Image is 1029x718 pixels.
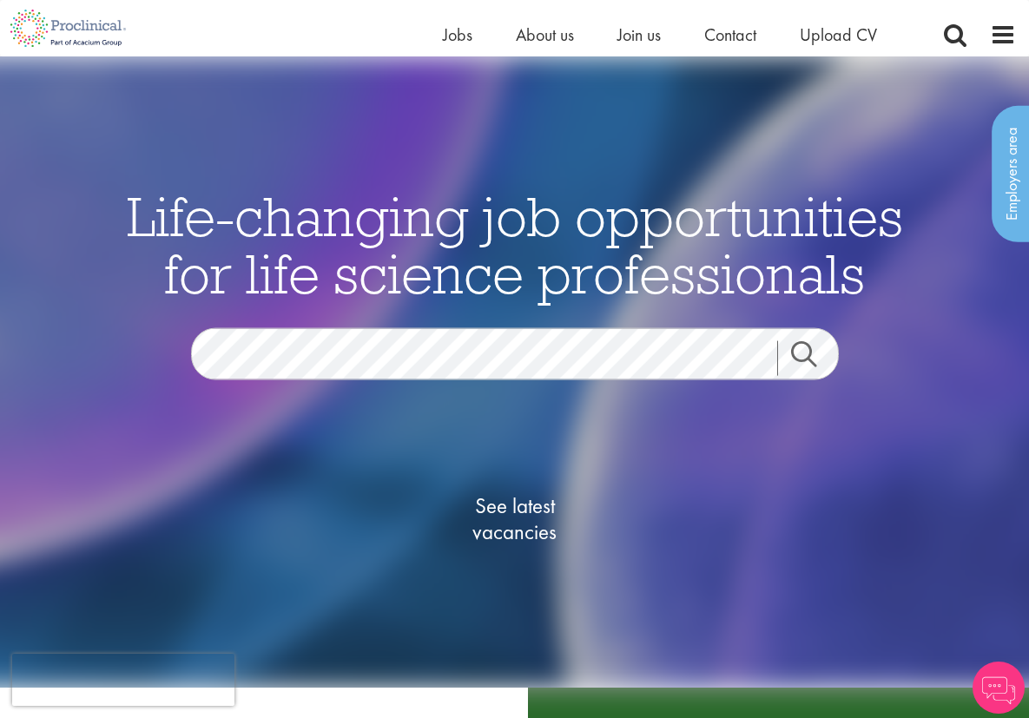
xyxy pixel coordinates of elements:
[127,181,903,307] span: Life-changing job opportunities for life science professionals
[617,23,661,46] a: Join us
[428,423,602,614] a: See latestvacancies
[428,492,602,544] span: See latest vacancies
[973,662,1025,714] img: Chatbot
[443,23,472,46] a: Jobs
[704,23,756,46] a: Contact
[800,23,877,46] a: Upload CV
[12,654,234,706] iframe: reCAPTCHA
[777,340,852,375] a: Job search submit button
[516,23,574,46] a: About us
